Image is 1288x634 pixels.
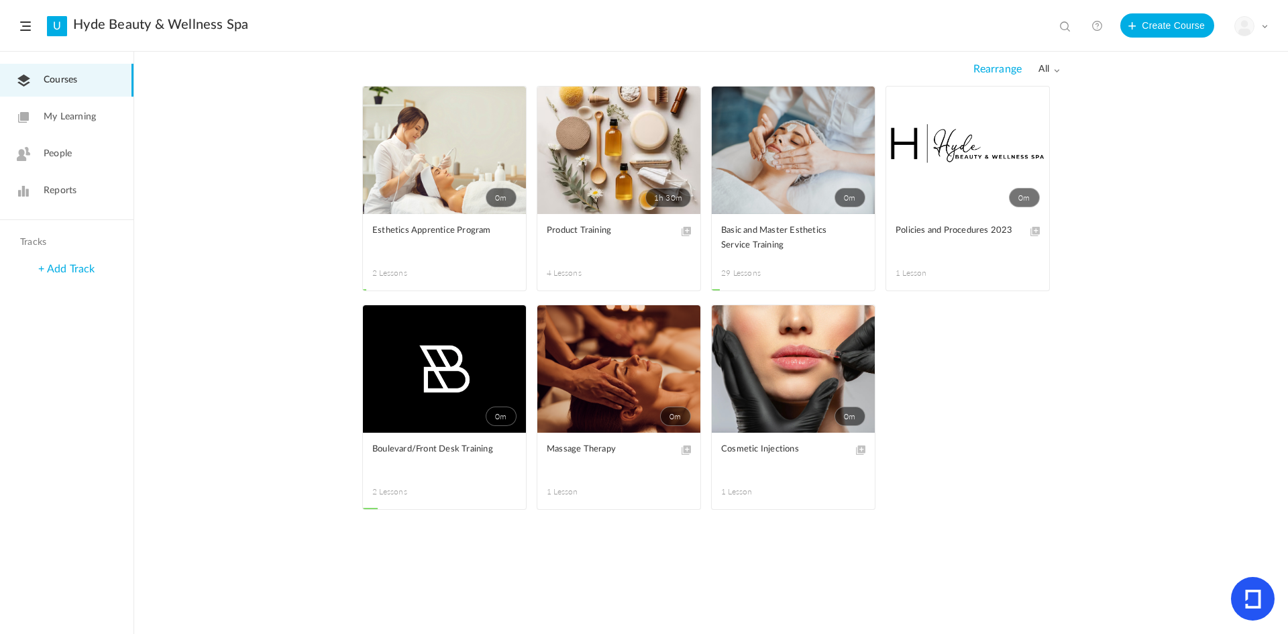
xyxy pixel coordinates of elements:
[1235,17,1254,36] img: user-image.png
[721,223,865,254] a: Basic and Master Esthetics Service Training
[896,223,1020,238] span: Policies and Procedures 2023
[835,407,865,426] span: 0m
[486,188,517,207] span: 0m
[660,407,691,426] span: 0m
[721,267,794,279] span: 29 Lessons
[44,184,76,198] span: Reports
[537,305,700,433] a: 0m
[372,223,517,254] a: Esthetics Apprentice Program
[73,17,248,33] a: Hyde Beauty & Wellness Spa
[44,73,77,87] span: Courses
[1120,13,1214,38] button: Create Course
[547,267,619,279] span: 4 Lessons
[721,442,865,472] a: Cosmetic Injections
[645,188,691,207] span: 1h 30m
[372,486,445,498] span: 2 Lessons
[44,147,72,161] span: People
[486,407,517,426] span: 0m
[547,223,691,254] a: Product Training
[372,267,445,279] span: 2 Lessons
[363,87,526,214] a: 0m
[896,223,1040,254] a: Policies and Procedures 2023
[372,442,496,457] span: Boulevard/Front Desk Training
[712,305,875,433] a: 0m
[372,442,517,472] a: Boulevard/Front Desk Training
[721,442,845,457] span: Cosmetic Injections
[372,223,496,238] span: Esthetics Apprentice Program
[721,486,794,498] span: 1 Lesson
[547,223,671,238] span: Product Training
[886,87,1049,214] a: 0m
[896,267,968,279] span: 1 Lesson
[537,87,700,214] a: 1h 30m
[363,305,526,433] a: 0m
[547,442,691,472] a: Massage Therapy
[712,87,875,214] a: 0m
[547,442,671,457] span: Massage Therapy
[47,16,67,36] a: U
[1009,188,1040,207] span: 0m
[44,110,96,124] span: My Learning
[973,63,1022,76] span: Rearrange
[20,237,110,248] h4: Tracks
[835,188,865,207] span: 0m
[1038,64,1060,75] span: all
[38,264,95,274] a: + Add Track
[547,486,619,498] span: 1 Lesson
[721,223,845,253] span: Basic and Master Esthetics Service Training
